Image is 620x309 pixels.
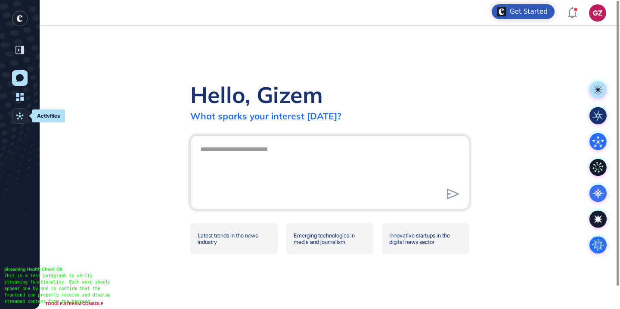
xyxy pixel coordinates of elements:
[12,108,28,124] a: Activities
[12,11,28,26] div: entrapeer-logo
[190,223,278,254] div: Latest trends in the news industry
[43,298,105,309] div: TOGGLE STREAM CONSOLE
[589,4,606,22] button: GZ
[190,81,323,109] div: Hello, Gizem
[190,110,341,122] div: What sparks your interest [DATE]?
[497,7,506,16] img: launcher-image-alternative-text
[492,4,555,19] div: Open Get Started checklist
[382,223,469,254] div: Innovative startups in the digital news sector
[286,223,374,254] div: Emerging technologies in media and journalism
[510,7,548,16] div: Get Started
